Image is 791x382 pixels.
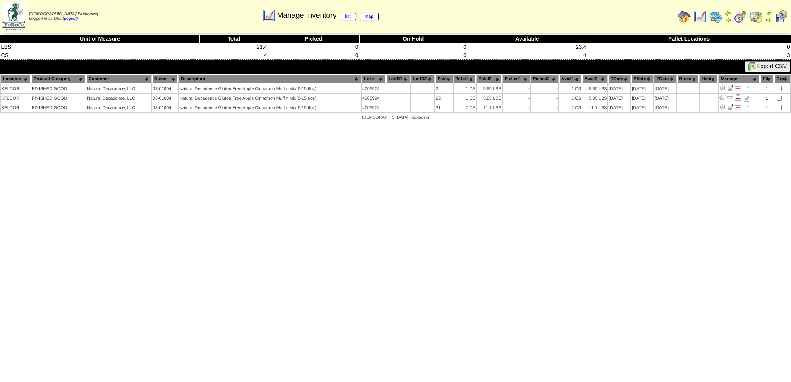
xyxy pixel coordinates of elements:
[359,35,467,43] th: On Hold
[608,94,630,103] td: [DATE]
[503,103,530,112] td: -
[467,43,587,51] td: 23.4
[719,74,760,84] th: Manage
[179,103,361,112] td: Natural Decadence Gluten Free Apple Cinnamon Muffin Mix(6-15.6oz)
[531,74,558,84] th: Picked2
[454,94,476,103] td: 1 CS
[362,94,386,103] td: 4005924
[86,103,151,112] td: Natural Decadence, LLC
[359,51,467,60] td: 0
[677,74,699,84] th: Notes
[362,103,386,112] td: 4005924
[1,94,31,103] td: XFLOOR
[719,85,726,91] img: Adjust
[761,86,773,91] div: 1
[587,43,791,51] td: 0
[631,84,653,93] td: [DATE]
[1,84,31,93] td: XFLOOR
[582,84,608,93] td: 5.85 LBS
[1,74,31,84] th: Location
[2,2,25,30] img: zoroco-logo-small.webp
[774,74,790,84] th: Grp
[582,94,608,103] td: 5.85 LBS
[467,35,587,43] th: Available
[761,96,773,101] div: 1
[340,13,356,20] a: list
[268,51,360,60] td: 0
[744,105,749,111] i: Note
[454,103,476,112] td: 2 CS
[477,103,502,112] td: 11.7 LBS
[152,74,178,84] th: Name
[262,9,276,22] img: line_graph.gif
[503,74,530,84] th: Picked1
[734,10,747,23] img: calendarblend.gif
[559,84,582,93] td: 1 CS
[735,94,741,101] img: Manage Hold
[31,103,86,112] td: FINISHED GOOD
[152,94,178,103] td: 03-01004
[693,10,707,23] img: line_graph.gif
[435,94,453,103] td: 22
[435,74,453,84] th: Pal#
[761,105,773,110] div: 1
[31,84,86,93] td: FINISHED GOOD
[582,103,608,112] td: 11.7 LBS
[631,74,653,84] th: PDate
[735,104,741,110] img: Manage Hold
[477,94,502,103] td: 5.85 LBS
[277,11,379,20] span: Manage Inventory
[0,43,200,51] td: LBS
[86,74,151,84] th: Customer
[531,94,558,103] td: -
[559,103,582,112] td: 2 CS
[64,17,78,21] a: (logout)
[454,84,476,93] td: 1 CS
[727,85,733,91] img: Move
[608,103,630,112] td: [DATE]
[200,51,268,60] td: 4
[31,94,86,103] td: FINISHED GOOD
[362,115,429,120] span: [DEMOGRAPHIC_DATA] Packaging
[200,35,268,43] th: Total
[587,51,791,60] td: 3
[559,94,582,103] td: 1 CS
[587,35,791,43] th: Pallet Locations
[0,51,200,60] td: CS
[774,10,788,23] img: calendarcustomer.gif
[454,74,476,84] th: Total1
[608,84,630,93] td: [DATE]
[735,85,741,91] img: Manage Hold
[654,94,676,103] td: [DATE]
[760,74,773,84] th: Plt
[725,10,731,17] img: arrowleft.gif
[745,61,790,72] button: Export CSV
[268,35,360,43] th: Picked
[29,12,98,21] span: Logged in as Dhart
[86,84,151,93] td: Natural Decadence, LLC
[152,84,178,93] td: 03-01004
[179,94,361,103] td: Natural Decadence Gluten Free Apple Cinnamon Muffin Mix(6-15.6oz)
[727,94,733,101] img: Move
[608,74,630,84] th: RDate
[360,13,379,20] a: map
[467,51,587,60] td: 4
[29,12,98,17] span: [DEMOGRAPHIC_DATA] Packaging
[559,74,582,84] th: Avail1
[582,74,608,84] th: Avail2
[678,10,691,23] img: home.gif
[268,43,360,51] td: 0
[503,84,530,93] td: -
[503,94,530,103] td: -
[654,84,676,93] td: [DATE]
[179,84,361,93] td: Natural Decadence Gluten Free Apple Cinnamon Muffin Mix(6-15.6oz)
[719,94,726,101] img: Adjust
[31,74,86,84] th: Product Category
[435,103,453,112] td: 31
[748,62,757,71] img: excel.gif
[709,10,722,23] img: calendarprod.gif
[435,84,453,93] td: 2
[200,43,268,51] td: 23.4
[1,103,31,112] td: XFLOOR
[727,104,733,110] img: Move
